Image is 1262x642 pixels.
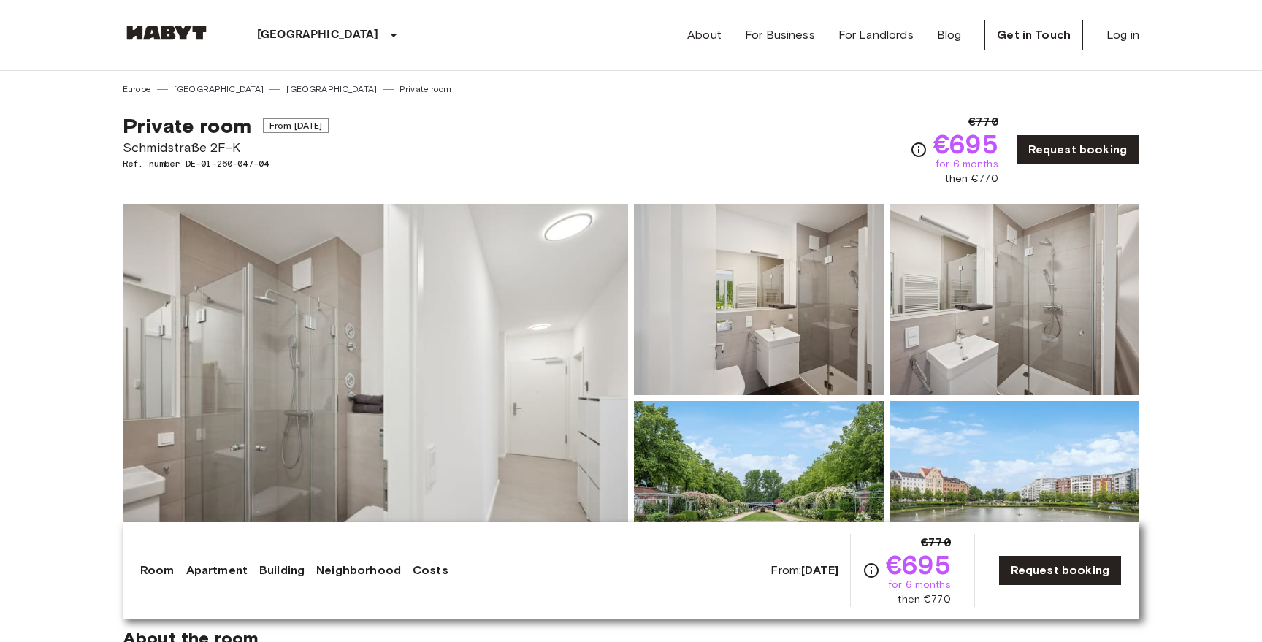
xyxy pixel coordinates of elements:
span: From [DATE] [263,118,329,133]
span: for 6 months [888,578,951,592]
p: [GEOGRAPHIC_DATA] [257,26,379,44]
span: From: [770,562,838,578]
img: Picture of unit DE-01-260-047-04 [634,204,884,395]
span: for 6 months [936,157,998,172]
a: Get in Touch [984,20,1083,50]
span: then €770 [945,172,998,186]
a: Request booking [998,555,1122,586]
a: Log in [1106,26,1139,44]
a: Europe [123,83,151,96]
a: Room [140,562,175,579]
a: Request booking [1016,134,1139,165]
span: €770 [968,113,998,131]
b: [DATE] [801,563,838,577]
a: Blog [937,26,962,44]
a: Building [259,562,305,579]
a: For Landlords [838,26,914,44]
a: Private room [399,83,451,96]
a: About [687,26,722,44]
span: €695 [886,551,951,578]
img: Habyt [123,26,210,40]
img: Picture of unit DE-01-260-047-04 [890,204,1139,395]
span: then €770 [898,592,950,607]
a: [GEOGRAPHIC_DATA] [286,83,377,96]
a: Apartment [186,562,248,579]
img: Picture of unit DE-01-260-047-04 [890,401,1139,592]
a: Costs [413,562,448,579]
img: Picture of unit DE-01-260-047-04 [634,401,884,592]
a: Neighborhood [316,562,401,579]
svg: Check cost overview for full price breakdown. Please note that discounts apply to new joiners onl... [863,562,880,579]
span: Ref. number DE-01-260-047-04 [123,157,329,170]
a: For Business [745,26,815,44]
span: €770 [921,534,951,551]
a: [GEOGRAPHIC_DATA] [174,83,264,96]
span: €695 [933,131,998,157]
img: Marketing picture of unit DE-01-260-047-04 [123,204,628,592]
span: Private room [123,113,251,138]
span: Schmidstraße 2F-K [123,138,329,157]
svg: Check cost overview for full price breakdown. Please note that discounts apply to new joiners onl... [910,141,928,158]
